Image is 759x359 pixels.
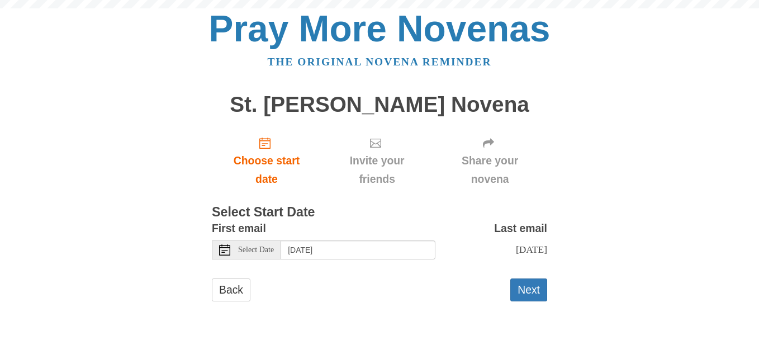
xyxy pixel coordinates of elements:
[268,56,492,68] a: The original novena reminder
[494,219,547,238] label: Last email
[444,152,536,188] span: Share your novena
[510,278,547,301] button: Next
[433,127,547,194] div: Click "Next" to confirm your start date first.
[209,8,551,49] a: Pray More Novenas
[212,219,266,238] label: First email
[212,278,250,301] a: Back
[212,205,547,220] h3: Select Start Date
[212,93,547,117] h1: St. [PERSON_NAME] Novena
[223,152,310,188] span: Choose start date
[238,246,274,254] span: Select Date
[333,152,421,188] span: Invite your friends
[212,127,321,194] a: Choose start date
[516,244,547,255] span: [DATE]
[321,127,433,194] div: Click "Next" to confirm your start date first.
